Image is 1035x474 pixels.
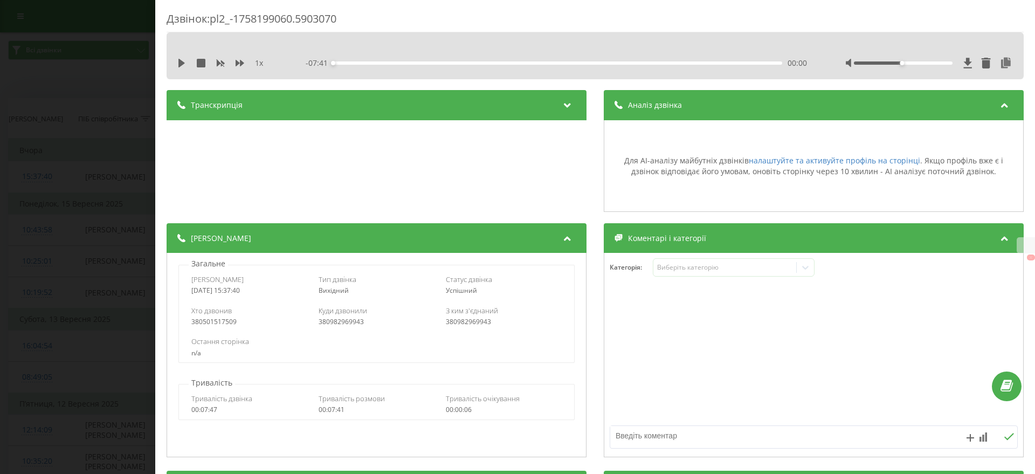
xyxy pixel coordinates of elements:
[191,394,252,403] span: Тривалість дзвінка
[191,306,232,315] span: Хто дзвонив
[167,11,1024,32] div: Дзвінок : pl2_-1758199060.5903070
[306,58,333,68] span: - 07:41
[610,264,653,271] h4: Категорія :
[191,406,307,414] div: 00:07:47
[610,155,1018,176] div: Для AI-аналізу майбутніх дзвінків . Якщо профіль вже є і дзвінок відповідає його умовам, оновіть ...
[319,318,434,326] div: 380982969943
[749,155,920,166] a: налаштуйте та активуйте профіль на сторінці
[189,377,235,388] p: Тривалість
[446,406,562,414] div: 00:00:06
[191,233,251,244] span: [PERSON_NAME]
[189,258,228,269] p: Загальне
[319,286,349,295] span: Вихідний
[319,394,385,403] span: Тривалість розмови
[319,274,356,284] span: Тип дзвінка
[191,100,243,111] span: Транскрипція
[446,306,498,315] span: З ким з'єднаний
[446,286,477,295] span: Успішний
[191,349,561,357] div: n/a
[628,100,682,111] span: Аналіз дзвінка
[628,233,706,244] span: Коментарі і категорії
[657,263,792,272] div: Виберіть категорію
[319,306,367,315] span: Куди дзвонили
[446,274,492,284] span: Статус дзвінка
[191,318,307,326] div: 380501517509
[900,61,905,65] div: Accessibility label
[191,287,307,294] div: [DATE] 15:37:40
[446,318,562,326] div: 380982969943
[191,274,244,284] span: [PERSON_NAME]
[319,406,434,414] div: 00:07:41
[331,61,335,65] div: Accessibility label
[788,58,807,68] span: 00:00
[255,58,263,68] span: 1 x
[1027,255,1035,260] button: X
[446,394,520,403] span: Тривалість очікування
[191,336,249,346] span: Остання сторінка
